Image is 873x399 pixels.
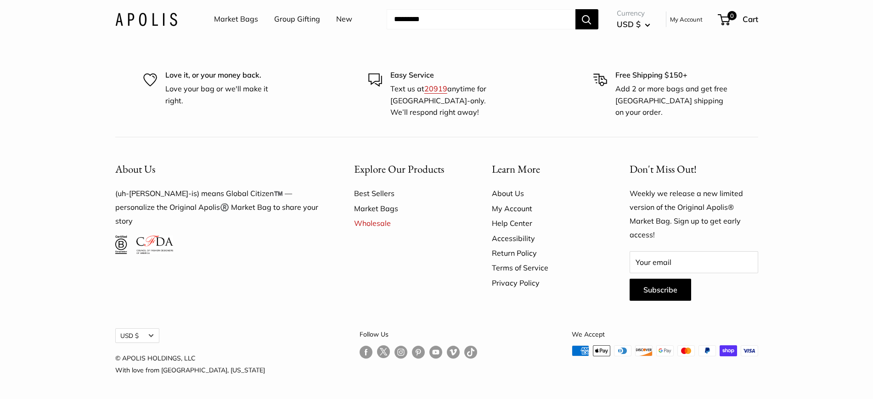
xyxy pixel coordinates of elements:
[394,345,407,359] a: Follow us on Instagram
[214,12,258,26] a: Market Bags
[429,345,442,359] a: Follow us on YouTube
[719,12,758,27] a: 0 Cart
[492,216,597,230] a: Help Center
[115,12,177,26] img: Apolis
[360,345,372,359] a: Follow us on Facebook
[492,246,597,260] a: Return Policy
[630,160,758,178] p: Don't Miss Out!
[165,83,280,107] p: Love your bag or we'll make it right.
[727,11,736,20] span: 0
[492,231,597,246] a: Accessibility
[354,201,460,216] a: Market Bags
[354,186,460,201] a: Best Sellers
[617,7,650,20] span: Currency
[492,275,597,290] a: Privacy Policy
[387,9,575,29] input: Search...
[360,328,477,340] p: Follow Us
[464,345,477,359] a: Follow us on Tumblr
[115,236,128,254] img: Certified B Corporation
[377,345,390,362] a: Follow us on Twitter
[743,14,758,24] span: Cart
[115,187,322,228] p: (uh-[PERSON_NAME]-is) means Global Citizen™️ — personalize the Original Apolis®️ Market Bag to sh...
[630,279,691,301] button: Subscribe
[670,14,703,25] a: My Account
[354,216,460,230] a: Wholesale
[412,345,425,359] a: Follow us on Pinterest
[492,201,597,216] a: My Account
[615,69,730,81] p: Free Shipping $150+
[617,17,650,32] button: USD $
[354,162,444,176] span: Explore Our Products
[390,69,505,81] p: Easy Service
[630,187,758,242] p: Weekly we release a new limited version of the Original Apolis® Market Bag. Sign up to get early ...
[492,186,597,201] a: About Us
[617,19,641,29] span: USD $
[115,328,159,343] button: USD $
[136,236,173,254] img: Council of Fashion Designers of America Member
[492,160,597,178] button: Learn More
[354,160,460,178] button: Explore Our Products
[575,9,598,29] button: Search
[115,162,155,176] span: About Us
[492,162,540,176] span: Learn More
[424,84,447,93] a: 20919
[165,69,280,81] p: Love it, or your money back.
[572,328,758,340] p: We Accept
[336,12,352,26] a: New
[115,352,265,376] p: © APOLIS HOLDINGS, LLC With love from [GEOGRAPHIC_DATA], [US_STATE]
[115,160,322,178] button: About Us
[274,12,320,26] a: Group Gifting
[615,83,730,118] p: Add 2 or more bags and get free [GEOGRAPHIC_DATA] shipping on your order.
[492,260,597,275] a: Terms of Service
[447,345,460,359] a: Follow us on Vimeo
[390,83,505,118] p: Text us at anytime for [GEOGRAPHIC_DATA]-only. We’ll respond right away!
